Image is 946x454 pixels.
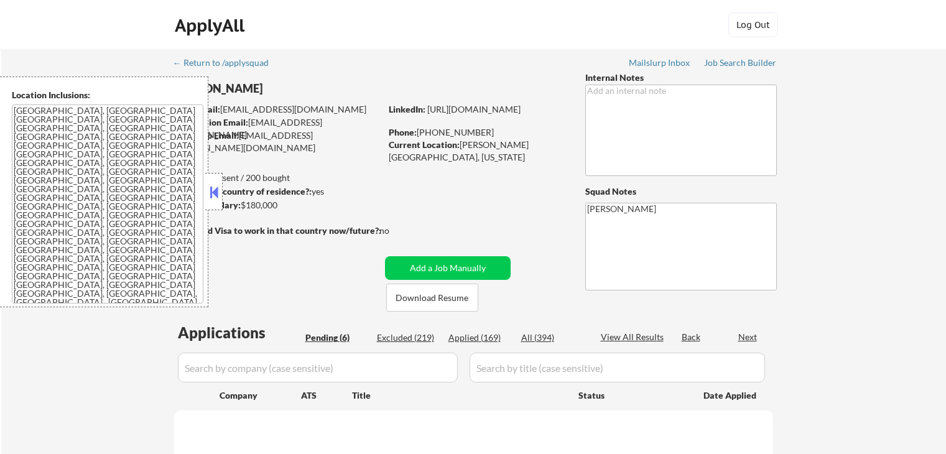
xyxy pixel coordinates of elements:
div: All (394) [521,331,583,344]
div: [PERSON_NAME] [174,81,430,96]
button: Log Out [728,12,778,37]
input: Search by company (case sensitive) [178,353,458,382]
div: Location Inclusions: [12,89,203,101]
div: Pending (6) [305,331,368,344]
div: Job Search Builder [704,58,777,67]
div: 169 sent / 200 bought [174,172,381,184]
div: [EMAIL_ADDRESS][DOMAIN_NAME] [175,103,381,116]
strong: Phone: [389,127,417,137]
strong: LinkedIn: [389,104,425,114]
div: [EMAIL_ADDRESS][DOMAIN_NAME] [175,116,381,141]
strong: Will need Visa to work in that country now/future?: [174,225,381,236]
div: Next [738,331,758,343]
div: View All Results [601,331,667,343]
div: Mailslurp Inbox [629,58,691,67]
div: Title [352,389,567,402]
div: Date Applied [703,389,758,402]
strong: Current Location: [389,139,460,150]
div: ← Return to /applysquad [173,58,281,67]
div: ApplyAll [175,15,248,36]
div: Company [220,389,301,402]
div: Back [682,331,702,343]
div: Status [578,384,685,406]
a: Job Search Builder [704,58,777,70]
div: yes [174,185,377,198]
div: $180,000 [174,199,381,211]
div: Squad Notes [585,185,777,198]
div: Applications [178,325,301,340]
input: Search by title (case sensitive) [470,353,765,382]
button: Download Resume [386,284,478,312]
div: Applied (169) [448,331,511,344]
a: ← Return to /applysquad [173,58,281,70]
strong: Can work in country of residence?: [174,186,312,197]
div: ATS [301,389,352,402]
div: [PERSON_NAME][GEOGRAPHIC_DATA], [US_STATE] [389,139,565,163]
div: no [379,225,415,237]
a: Mailslurp Inbox [629,58,691,70]
div: Internal Notes [585,72,777,84]
div: [EMAIL_ADDRESS][PERSON_NAME][DOMAIN_NAME] [174,129,381,154]
div: Excluded (219) [377,331,439,344]
a: [URL][DOMAIN_NAME] [427,104,521,114]
div: [PHONE_NUMBER] [389,126,565,139]
button: Add a Job Manually [385,256,511,280]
